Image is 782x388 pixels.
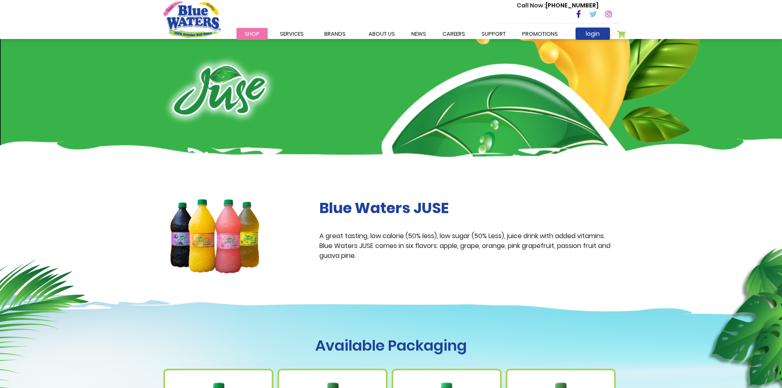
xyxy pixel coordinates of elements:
[514,28,566,40] a: Promotions
[517,1,546,9] span: Call Now :
[576,28,610,40] a: login
[319,231,619,261] p: A great tasting, low calorie (50% less), low sugar (50% Less), juice drink with added vitamins. B...
[319,199,619,217] h2: Blue Waters JUSE
[473,28,514,40] a: support
[163,337,619,354] h1: Available Packaging
[517,1,599,10] p: [PHONE_NUMBER]
[163,55,275,125] img: juse-logo.png
[245,30,259,38] span: Shop
[360,28,403,40] a: about us
[403,28,434,40] a: News
[280,30,304,38] span: Services
[324,30,346,38] span: Brands
[163,1,221,37] a: store logo
[434,28,473,40] a: careers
